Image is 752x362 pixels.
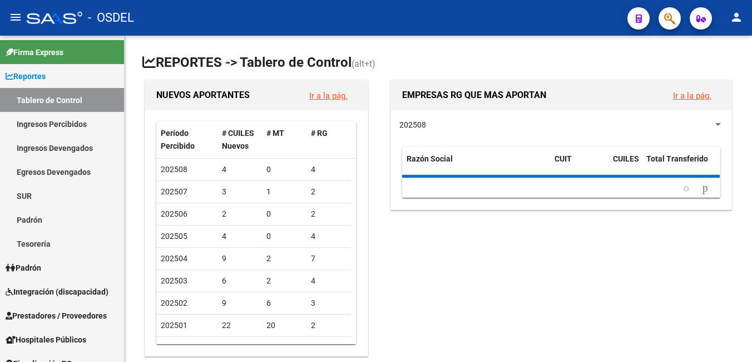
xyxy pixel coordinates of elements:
[714,324,741,351] iframe: Intercom live chat
[608,147,642,184] datatable-header-cell: CUILES
[266,341,302,354] div: 84
[161,299,187,307] span: 202502
[88,6,134,30] span: - OSDEL
[156,90,250,100] span: NUEVOS APORTANTES
[161,129,195,150] span: Período Percibido
[673,91,711,101] a: Ir a la pág.
[6,286,108,298] span: Integración (discapacidad)
[306,121,351,158] datatable-header-cell: # RG
[6,334,86,346] span: Hospitales Públicos
[161,343,187,352] span: 202412
[266,230,302,243] div: 0
[222,185,258,198] div: 3
[161,276,187,285] span: 202503
[550,147,608,184] datatable-header-cell: CUIT
[222,230,258,243] div: 4
[222,319,258,332] div: 22
[266,163,302,176] div: 0
[311,319,347,332] div: 2
[161,209,187,218] span: 202506
[142,53,734,73] h1: REPORTES -> Tablero de Control
[697,182,713,194] a: go to next page
[161,187,187,196] span: 202507
[730,11,743,24] mat-icon: person
[309,91,348,101] a: Ir a la pág.
[352,58,375,69] span: (alt+t)
[646,154,708,163] span: Total Transferido
[161,232,187,241] span: 202505
[266,319,302,332] div: 20
[311,275,347,287] div: 4
[679,182,694,194] a: go to previous page
[555,154,572,163] span: CUIT
[613,154,639,163] span: CUILES
[311,208,347,221] div: 2
[156,121,217,158] datatable-header-cell: Período Percibido
[6,310,107,322] span: Prestadores / Proveedores
[222,297,258,310] div: 9
[161,165,187,174] span: 202508
[407,154,453,163] span: Razón Social
[311,163,347,176] div: 4
[161,321,187,330] span: 202501
[311,230,347,243] div: 4
[266,275,302,287] div: 2
[311,185,347,198] div: 2
[266,297,302,310] div: 6
[402,147,550,184] datatable-header-cell: Razón Social
[399,120,426,129] span: 202508
[311,252,347,265] div: 7
[222,252,258,265] div: 9
[217,121,262,158] datatable-header-cell: # CUILES Nuevos
[266,129,284,138] span: # MT
[311,341,347,354] div: 4
[6,46,63,58] span: Firma Express
[222,208,258,221] div: 2
[300,85,357,106] button: Ir a la pág.
[6,262,41,274] span: Padrón
[161,254,187,263] span: 202504
[402,90,546,100] span: EMPRESAS RG QUE MAS APORTAN
[266,252,302,265] div: 2
[311,297,347,310] div: 3
[222,341,258,354] div: 88
[664,85,720,106] button: Ir a la pág.
[9,11,22,24] mat-icon: menu
[222,275,258,287] div: 6
[266,185,302,198] div: 1
[222,129,254,150] span: # CUILES Nuevos
[266,208,302,221] div: 0
[262,121,306,158] datatable-header-cell: # MT
[311,129,328,138] span: # RG
[222,163,258,176] div: 4
[642,147,720,184] datatable-header-cell: Total Transferido
[6,70,46,82] span: Reportes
